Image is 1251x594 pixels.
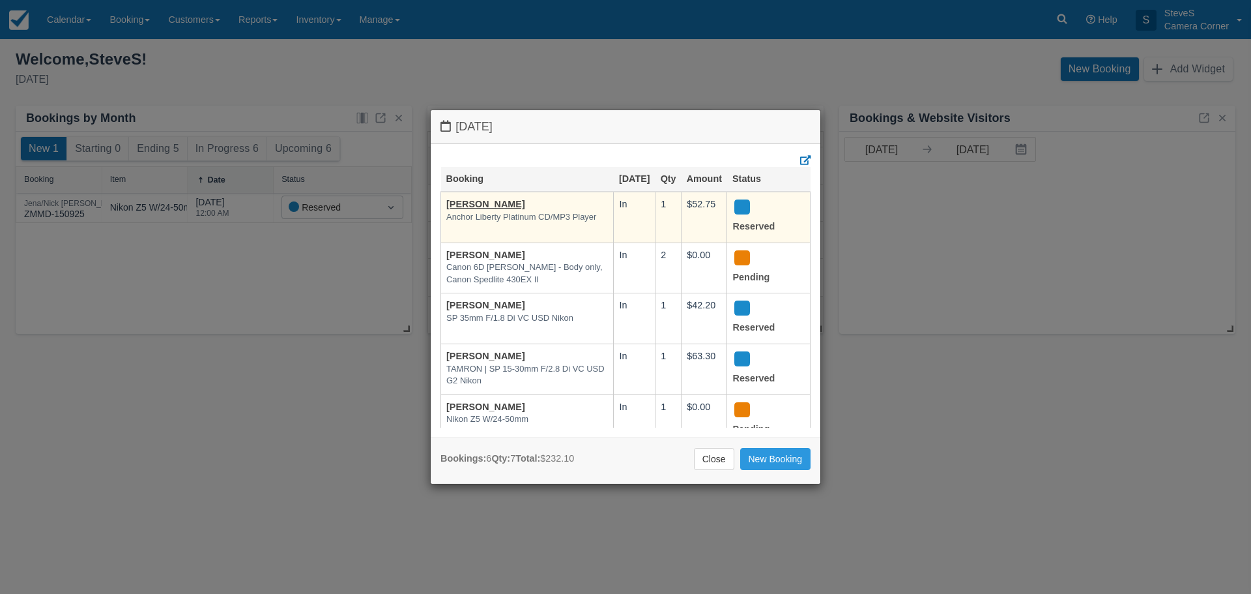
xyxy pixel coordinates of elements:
td: $63.30 [682,344,727,395]
td: In [614,344,655,395]
td: In [614,243,655,293]
strong: Qty: [491,453,510,464]
td: In [614,293,655,344]
div: 6 7 $232.10 [440,452,574,466]
div: Pending [732,248,793,288]
td: $42.20 [682,293,727,344]
div: Reserved [732,299,793,338]
em: TAMRON | SP 15-30mm F/2.8 Di VC USD G2 Nikon [446,363,608,387]
strong: Bookings: [440,453,486,464]
td: 2 [655,243,682,293]
td: In [614,192,655,243]
a: [PERSON_NAME] [446,351,525,361]
td: In [614,394,655,445]
em: Canon 6D [PERSON_NAME] - Body only, Canon Spedlite 430EX II [446,261,608,286]
td: $0.00 [682,243,727,293]
a: [PERSON_NAME] [446,250,525,260]
a: [PERSON_NAME] [446,402,525,412]
strong: Total: [515,453,540,464]
h4: [DATE] [440,120,811,134]
em: Anchor Liberty Platinum CD/MP3 Player [446,211,608,224]
a: Status [732,173,761,184]
a: Booking [446,173,484,184]
a: Amount [687,173,722,184]
em: SP 35mm F/1.8 Di VC USD Nikon [446,312,608,325]
div: Reserved [732,198,793,237]
a: New Booking [740,448,811,470]
a: Qty [661,173,676,184]
div: Reserved [732,349,793,389]
a: [PERSON_NAME] [446,300,525,310]
td: 1 [655,394,682,445]
td: $0.00 [682,394,727,445]
a: [DATE] [619,173,650,184]
a: [PERSON_NAME] [446,199,525,209]
td: 1 [655,293,682,344]
div: Pending [732,400,793,440]
td: 1 [655,344,682,395]
td: 1 [655,192,682,243]
em: Nikon Z5 W/24-50mm [446,413,608,426]
td: $52.75 [682,192,727,243]
a: Close [694,448,734,470]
